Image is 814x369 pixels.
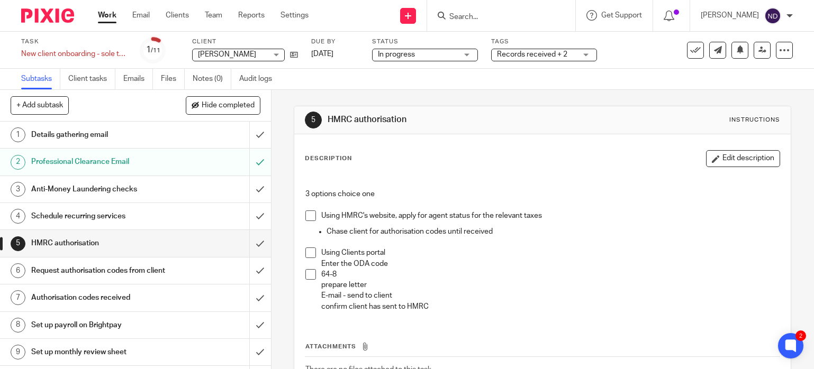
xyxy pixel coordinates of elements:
h1: Professional Clearance Email [31,154,169,170]
p: Chase client for authorisation codes until received [327,226,780,237]
a: Subtasks [21,69,60,89]
span: [PERSON_NAME] [198,51,256,58]
h1: HMRC authorisation [31,235,169,251]
div: 9 [11,345,25,359]
div: 7 [11,290,25,305]
input: Search [448,13,544,22]
span: Attachments [305,344,356,349]
div: 3 [11,182,25,197]
h1: Request authorisation codes from client [31,263,169,279]
a: Emails [123,69,153,89]
a: Reports [238,10,265,21]
button: + Add subtask [11,96,69,114]
span: Get Support [601,12,642,19]
h1: Details gathering email [31,127,169,143]
div: 5 [11,236,25,251]
span: Hide completed [202,102,255,110]
a: Files [161,69,185,89]
span: [DATE] [311,50,333,58]
h1: Schedule recurring services [31,208,169,224]
label: Client [192,38,298,46]
span: In progress [378,51,415,58]
p: confirm client has sent to HMRC [321,301,780,312]
a: Settings [281,10,309,21]
h1: Authorisation codes received [31,290,169,306]
div: 5 [305,112,322,128]
div: 1 [146,44,160,56]
div: 1 [11,127,25,142]
a: Email [132,10,150,21]
img: svg%3E [764,7,781,24]
div: Instructions [729,116,780,124]
a: Audit logs [239,69,280,89]
a: Work [98,10,116,21]
p: Enter the ODA code [321,259,780,269]
div: 2 [795,330,806,341]
a: Clients [166,10,189,21]
button: Hide completed [186,96,260,114]
p: Description [305,154,352,163]
span: Records received + 2 [497,51,567,58]
div: 4 [11,209,25,224]
p: Using Clients portal [321,247,780,258]
p: E-mail - send to client [321,290,780,301]
button: Edit description [706,150,780,167]
h1: Set up payroll on Brightpay [31,317,169,333]
div: 6 [11,263,25,278]
div: 2 [11,155,25,170]
div: New client onboarding - sole trader [21,49,127,59]
a: Team [205,10,222,21]
a: Client tasks [68,69,115,89]
h1: Anti-Money Laundering checks [31,181,169,197]
label: Tags [491,38,597,46]
label: Task [21,38,127,46]
p: [PERSON_NAME] [701,10,759,21]
p: prepare letter [321,280,780,290]
div: 8 [11,318,25,333]
label: Due by [311,38,359,46]
h1: HMRC authorisation [328,114,565,125]
h1: Set up monthly review sheet [31,344,169,360]
label: Status [372,38,478,46]
p: 3 options choice one [305,189,780,199]
img: Pixie [21,8,74,23]
small: /11 [151,48,160,53]
a: Notes (0) [193,69,231,89]
p: 64-8 [321,269,780,280]
p: Using HMRC's website, apply for agent status for the relevant taxes [321,210,780,221]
